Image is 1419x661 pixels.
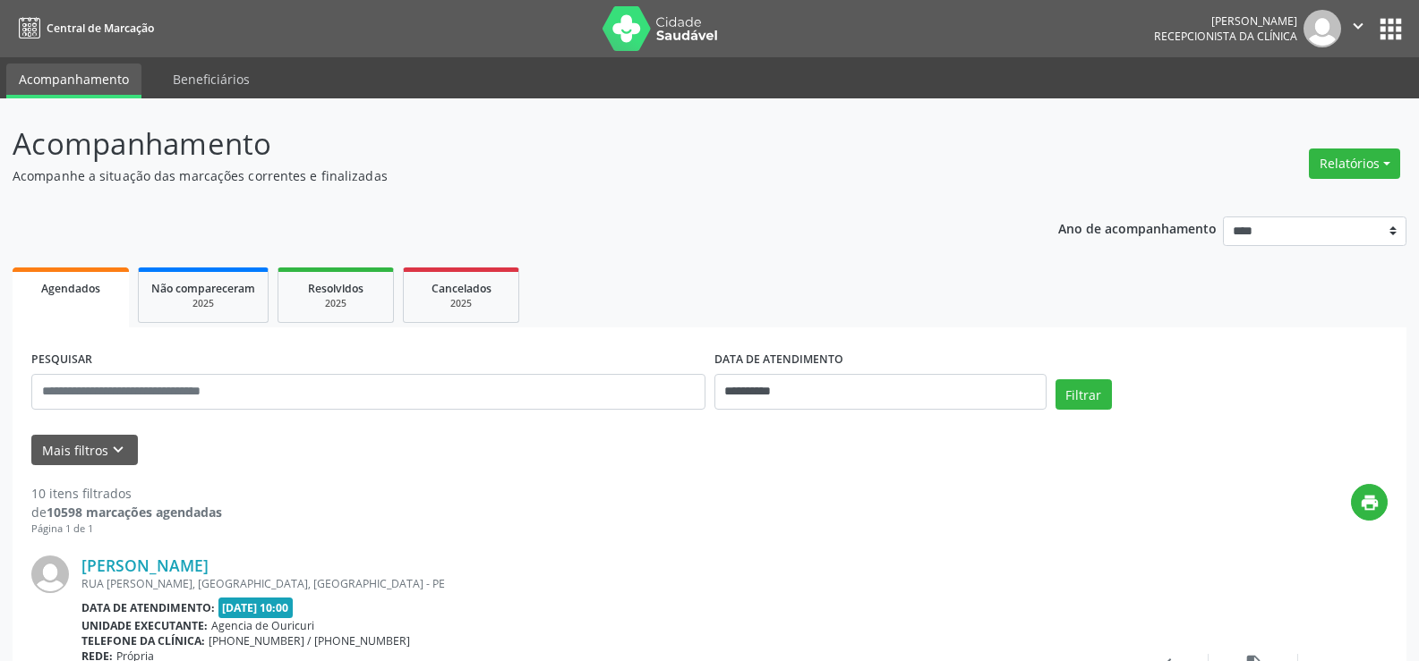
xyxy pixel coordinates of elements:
div: 2025 [291,297,380,310]
button: Relatórios [1309,148,1400,179]
button:  [1341,10,1375,47]
p: Ano de acompanhamento [1058,216,1217,239]
strong: 10598 marcações agendadas [47,504,222,521]
a: Acompanhamento [6,64,141,98]
a: [PERSON_NAME] [81,555,209,575]
p: Acompanhe a situação das marcações correntes e finalizadas [13,166,988,185]
a: Beneficiários [160,64,262,95]
div: 10 itens filtrados [31,484,222,503]
div: 2025 [151,297,255,310]
i:  [1348,16,1368,36]
label: DATA DE ATENDIMENTO [714,346,843,374]
span: Cancelados [432,281,492,296]
div: [PERSON_NAME] [1154,13,1297,29]
div: 2025 [416,297,506,310]
span: Central de Marcação [47,21,154,36]
img: img [31,555,69,593]
i: print [1360,493,1380,513]
span: [DATE] 10:00 [218,597,294,618]
b: Data de atendimento: [81,600,215,615]
b: Telefone da clínica: [81,633,205,648]
span: Resolvidos [308,281,363,296]
img: img [1304,10,1341,47]
span: [PHONE_NUMBER] / [PHONE_NUMBER] [209,633,410,648]
label: PESQUISAR [31,346,92,374]
i: keyboard_arrow_down [108,440,128,460]
div: RUA [PERSON_NAME], [GEOGRAPHIC_DATA], [GEOGRAPHIC_DATA] - PE [81,576,1119,591]
button: Filtrar [1056,379,1112,410]
span: Não compareceram [151,281,255,296]
div: de [31,503,222,521]
p: Acompanhamento [13,122,988,166]
span: Agendados [41,281,100,296]
span: Recepcionista da clínica [1154,29,1297,44]
button: print [1351,484,1388,521]
button: Mais filtroskeyboard_arrow_down [31,435,138,466]
div: Página 1 de 1 [31,521,222,537]
b: Unidade executante: [81,618,208,633]
a: Central de Marcação [13,13,154,43]
span: Agencia de Ouricuri [211,618,314,633]
button: apps [1375,13,1406,45]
